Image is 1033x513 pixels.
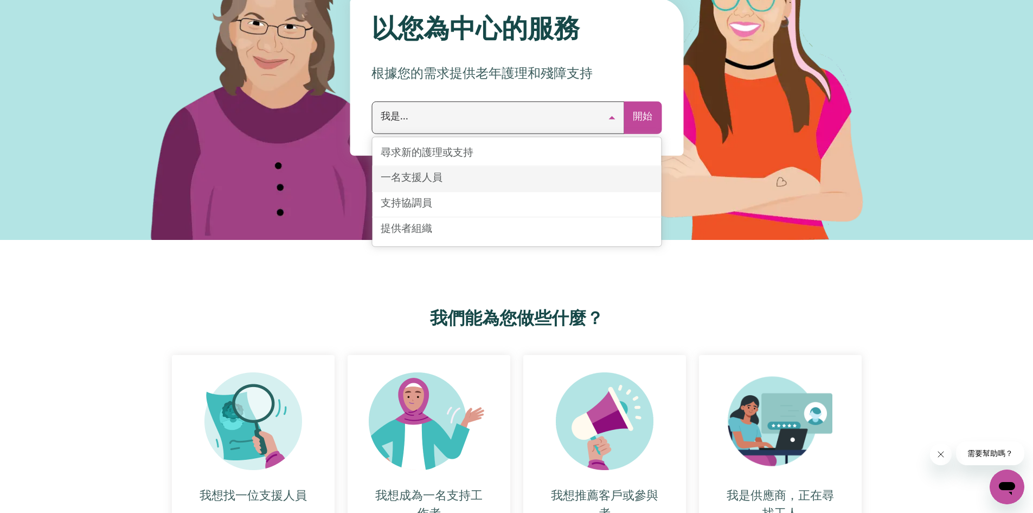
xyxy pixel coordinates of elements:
[728,372,833,470] img: 提供者
[556,372,653,470] img: 參考
[624,101,662,134] button: 開始
[633,112,652,122] font: 開始
[372,141,661,167] a: 尋求新的護理或支持
[381,112,408,122] font: 我是...
[371,136,662,246] div: 我是...
[372,218,661,242] a: 提供者組織
[204,372,302,470] img: 搜尋
[956,441,1024,465] iframe: 來自公司的消息
[381,148,473,158] font: 尋求新的護理或支持
[930,444,952,465] iframe: 關閉訊息
[381,173,442,183] font: 一名支援人員
[371,67,593,80] font: 根據您的需求提供老年護理和殘障支持
[371,18,580,44] font: 以您為中心的服務
[371,101,624,134] button: 我是...
[430,311,604,328] font: 我們能為您做些什麼？
[372,192,661,218] a: 支持協調員
[990,470,1024,504] iframe: 開啟傳訊窗視窗按鈕
[369,372,489,470] img: 成為工人
[372,167,661,192] a: 一名支援人員
[381,224,432,235] font: 提供者組織
[381,199,432,209] font: 支持協調員
[200,490,307,503] font: 我想找一位支援人員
